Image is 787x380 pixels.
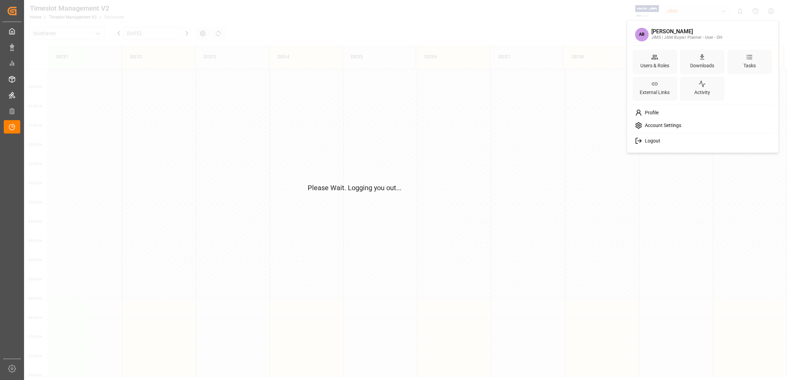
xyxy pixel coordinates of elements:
p: Please Wait. Logging you out... [308,183,479,193]
div: JIMS | JAM Buyer/ Planner - User - OH [651,35,722,41]
span: Logout [642,138,660,144]
span: AB [635,28,649,42]
div: External Links [638,88,671,97]
span: Account Settings [642,123,681,129]
div: Downloads [689,60,716,70]
div: Tasks [742,60,757,70]
div: Activity [693,88,711,97]
span: Profile [642,110,659,116]
div: Users & Roles [639,60,671,70]
div: [PERSON_NAME] [651,28,722,35]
